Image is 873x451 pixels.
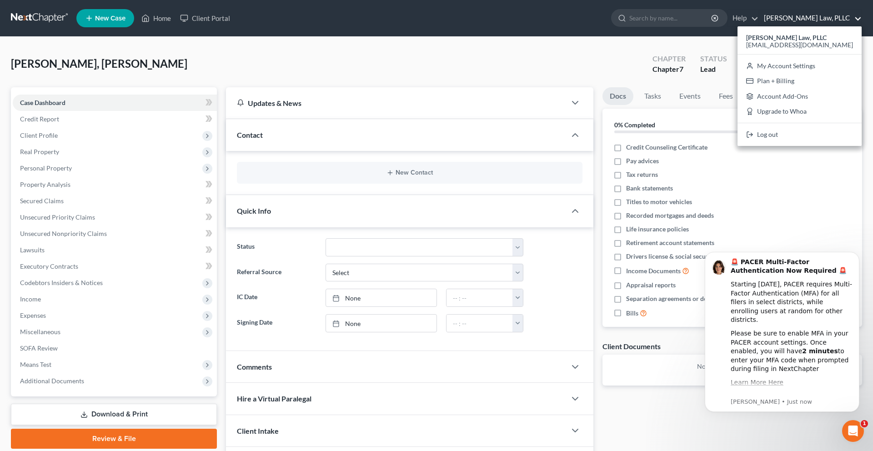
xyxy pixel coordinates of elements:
[842,420,864,442] iframe: Intercom live chat
[447,315,512,332] input: -- : --
[20,180,70,188] span: Property Analysis
[11,429,217,449] a: Review & File
[20,131,58,139] span: Client Profile
[637,87,668,105] a: Tasks
[20,311,46,319] span: Expenses
[652,64,686,75] div: Chapter
[13,258,217,275] a: Executory Contracts
[232,289,321,307] label: IC Date
[759,10,862,26] a: [PERSON_NAME] Law, PLLC
[614,121,655,129] strong: 0% Completed
[244,169,575,176] button: New Contact
[861,420,868,427] span: 1
[20,99,65,106] span: Case Dashboard
[232,238,321,256] label: Status
[626,294,755,303] span: Separation agreements or decrees of divorces
[738,26,862,146] div: [PERSON_NAME] Law, PLLC
[20,328,60,336] span: Miscellaneous
[672,87,708,105] a: Events
[602,87,633,105] a: Docs
[447,289,512,306] input: -- : --
[626,143,707,152] span: Credit Counseling Certificate
[712,87,741,105] a: Fees
[700,64,727,75] div: Lead
[626,281,676,290] span: Appraisal reports
[738,58,862,74] a: My Account Settings
[20,148,59,155] span: Real Property
[237,394,311,403] span: Hire a Virtual Paralegal
[13,209,217,225] a: Unsecured Priority Claims
[626,309,638,318] span: Bills
[20,279,103,286] span: Codebtors Insiders & Notices
[20,377,84,385] span: Additional Documents
[20,164,72,172] span: Personal Property
[610,362,855,371] p: No client documents yet.
[602,341,661,351] div: Client Documents
[626,197,692,206] span: Titles to motor vehicles
[326,315,436,332] a: None
[738,89,862,104] a: Account Add-Ons
[13,111,217,127] a: Credit Report
[626,184,673,193] span: Bank statements
[746,41,853,49] span: [EMAIL_ADDRESS][DOMAIN_NAME]
[13,176,217,193] a: Property Analysis
[626,170,658,179] span: Tax returns
[20,295,41,303] span: Income
[326,289,436,306] a: None
[626,211,714,220] span: Recorded mortgages and deeds
[176,10,235,26] a: Client Portal
[20,230,107,237] span: Unsecured Nonpriority Claims
[691,238,873,426] iframe: Intercom notifications message
[20,213,95,221] span: Unsecured Priority Claims
[700,54,727,64] div: Status
[11,57,187,70] span: [PERSON_NAME], [PERSON_NAME]
[626,225,689,234] span: Life insurance policies
[237,362,272,371] span: Comments
[20,262,78,270] span: Executory Contracts
[626,238,714,247] span: Retirement account statements
[232,264,321,282] label: Referral Source
[137,10,176,26] a: Home
[237,130,263,139] span: Contact
[626,156,659,165] span: Pay advices
[738,127,862,142] a: Log out
[652,54,686,64] div: Chapter
[237,206,271,215] span: Quick Info
[738,104,862,120] a: Upgrade to Whoa
[629,10,712,26] input: Search by name...
[237,426,279,435] span: Client Intake
[13,340,217,356] a: SOFA Review
[728,10,758,26] a: Help
[679,65,683,73] span: 7
[20,361,51,368] span: Means Test
[11,404,217,425] a: Download & Print
[626,252,730,261] span: Drivers license & social security card
[20,115,59,123] span: Credit Report
[95,15,125,22] span: New Case
[738,73,862,89] a: Plan + Billing
[13,242,217,258] a: Lawsuits
[232,314,321,332] label: Signing Date
[13,95,217,111] a: Case Dashboard
[626,266,681,276] span: Income Documents
[20,197,64,205] span: Secured Claims
[13,193,217,209] a: Secured Claims
[13,225,217,242] a: Unsecured Nonpriority Claims
[20,246,45,254] span: Lawsuits
[237,98,555,108] div: Updates & News
[20,344,58,352] span: SOFA Review
[746,34,827,41] strong: [PERSON_NAME] Law, PLLC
